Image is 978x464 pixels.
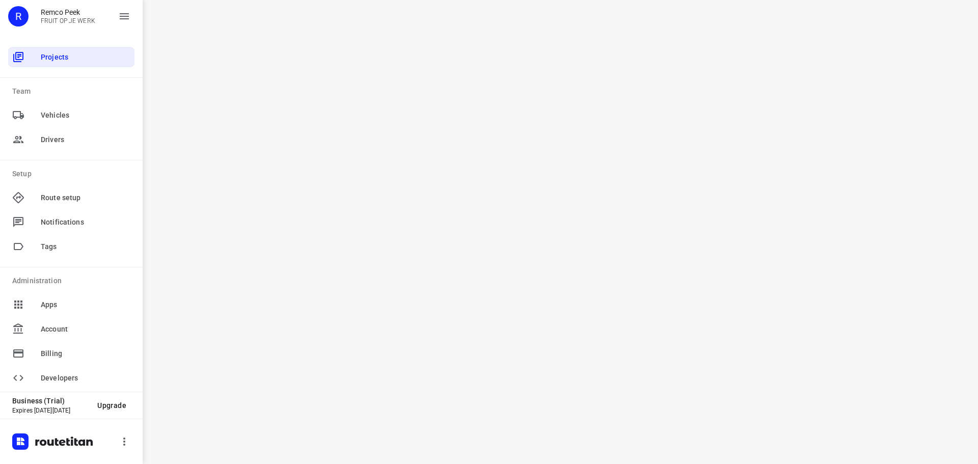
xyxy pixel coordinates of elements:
div: Tags [8,236,134,257]
span: Account [41,324,130,335]
span: Tags [41,241,130,252]
p: FRUIT OP JE WERK [41,17,95,24]
p: Expires [DATE][DATE] [12,407,89,414]
span: Notifications [41,217,130,228]
span: Developers [41,373,130,384]
div: R [8,6,29,26]
p: Team [12,86,134,97]
p: Business (Trial) [12,397,89,405]
div: Route setup [8,187,134,208]
span: Apps [41,299,130,310]
span: Drivers [41,134,130,145]
div: Projects [8,47,134,67]
span: Upgrade [97,401,126,410]
div: Account [8,319,134,339]
p: Remco Peek [41,8,95,16]
p: Setup [12,169,134,179]
div: Billing [8,343,134,364]
span: Route setup [41,193,130,203]
div: Developers [8,368,134,388]
span: Billing [41,348,130,359]
div: Notifications [8,212,134,232]
div: Apps [8,294,134,315]
span: Vehicles [41,110,130,121]
button: Upgrade [89,396,134,415]
p: Administration [12,276,134,286]
div: Drivers [8,129,134,150]
span: Projects [41,52,130,63]
div: Vehicles [8,105,134,125]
